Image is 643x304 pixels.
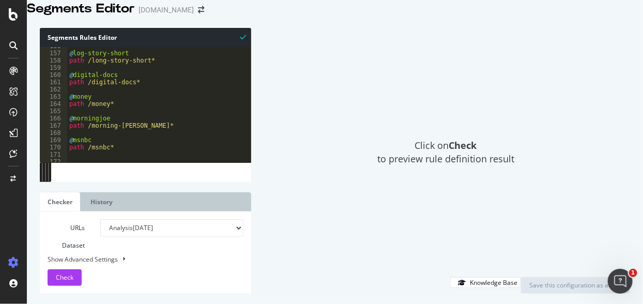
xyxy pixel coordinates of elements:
[40,219,93,254] label: URLs Dataset
[48,269,82,286] button: Check
[40,86,67,93] div: 162
[40,129,67,136] div: 168
[40,254,236,264] div: Show Advanced Settings
[449,139,477,151] strong: Check
[40,57,67,64] div: 158
[450,278,521,287] a: Knowledge Base
[83,192,120,211] a: History
[40,192,80,211] a: Checker
[40,136,67,144] div: 169
[377,139,514,165] span: Click on to preview rule definition result
[521,277,630,294] button: Save this configuration as active
[40,93,67,100] div: 163
[240,32,246,42] span: Syntax is valid
[40,108,67,115] div: 165
[198,6,204,13] div: arrow-right-arrow-left
[40,50,67,57] div: 157
[450,277,521,288] button: Knowledge Base
[40,64,67,71] div: 159
[40,28,251,47] div: Segments Rules Editor
[529,281,622,290] div: Save this configuration as active
[40,100,67,108] div: 164
[40,158,67,165] div: 172
[139,5,194,15] div: [DOMAIN_NAME]
[56,273,73,282] span: Check
[40,79,67,86] div: 161
[40,71,67,79] div: 160
[40,115,67,122] div: 166
[40,151,67,158] div: 171
[629,269,637,277] span: 1
[608,269,633,294] iframe: Intercom live chat
[40,144,67,151] div: 170
[470,278,517,287] div: Knowledge Base
[40,122,67,129] div: 167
